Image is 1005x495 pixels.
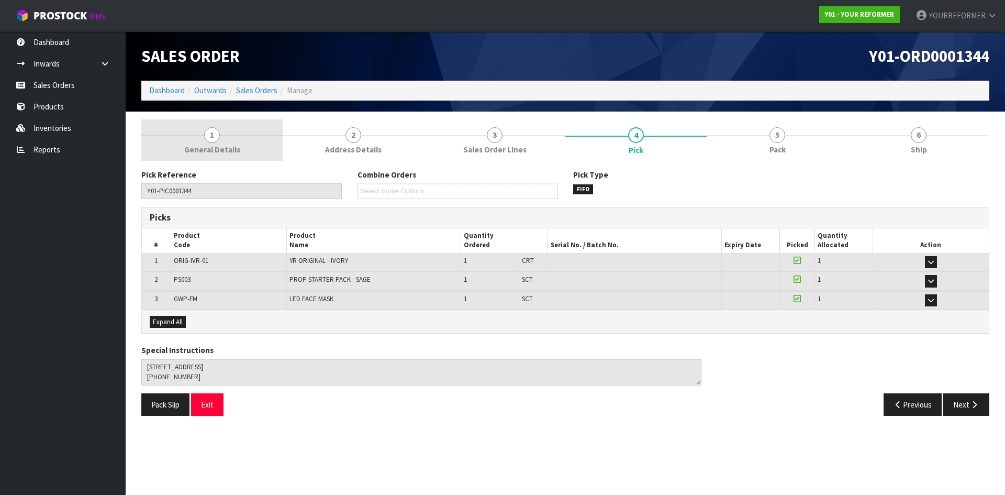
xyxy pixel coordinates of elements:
span: Sales Order [141,46,240,67]
label: Pick Reference [141,169,196,180]
span: SCT [522,294,533,303]
span: Pick [141,161,989,424]
button: Pack Slip [141,393,189,416]
small: WMS [89,12,105,21]
span: FIFO [573,184,593,195]
img: cube-alt.png [16,9,29,22]
a: Sales Orders [236,85,277,95]
span: 1 [818,256,821,265]
th: Product Code [171,228,287,253]
span: Address Details [325,144,382,155]
a: Dashboard [149,85,185,95]
span: Pick [629,145,643,156]
span: 1 [464,294,467,303]
strong: Y01 - YOUR REFORMER [825,10,894,19]
th: Expiry Date [722,228,780,253]
span: ProStock [33,9,87,23]
span: ORIG-IVR-01 [174,256,208,265]
button: Previous [884,393,942,416]
span: Picked [787,240,808,249]
span: YR ORIGINAL - IVORY [289,256,348,265]
span: 1 [464,256,467,265]
span: 1 [464,275,467,284]
label: Combine Orders [358,169,416,180]
button: Expand All [150,316,186,328]
span: 5 [769,127,785,143]
th: Serial No. / Batch No. [548,228,721,253]
span: SCT [522,275,533,284]
span: Ship [911,144,927,155]
th: Quantity Ordered [461,228,548,253]
span: General Details [184,144,240,155]
span: 1 [154,256,158,265]
th: Product Name [287,228,461,253]
span: 3 [487,127,502,143]
th: # [142,228,171,253]
span: 4 [628,127,644,143]
span: Pack [769,144,786,155]
span: LED FACE MASK [289,294,333,303]
span: GWP-FM [174,294,197,303]
button: Next [943,393,989,416]
th: Action [873,228,989,253]
span: 1 [818,294,821,303]
span: 1 [204,127,220,143]
th: Quantity Allocated [815,228,873,253]
span: 6 [911,127,926,143]
span: Sales Order Lines [463,144,527,155]
span: PS003 [174,275,191,284]
label: Pick Type [573,169,608,180]
span: PROP STARTER PACK - SAGE [289,275,371,284]
span: Expand All [153,317,183,326]
span: Manage [287,85,312,95]
span: 1 [818,275,821,284]
span: 2 [345,127,361,143]
h3: Picks [150,213,557,223]
a: Outwards [194,85,227,95]
span: CRT [522,256,534,265]
span: Y01-ORD0001344 [869,46,989,67]
label: Special Instructions [141,345,214,356]
span: YOURREFORMER [929,10,986,20]
span: 3 [154,294,158,303]
span: 2 [154,275,158,284]
button: Exit [191,393,224,416]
